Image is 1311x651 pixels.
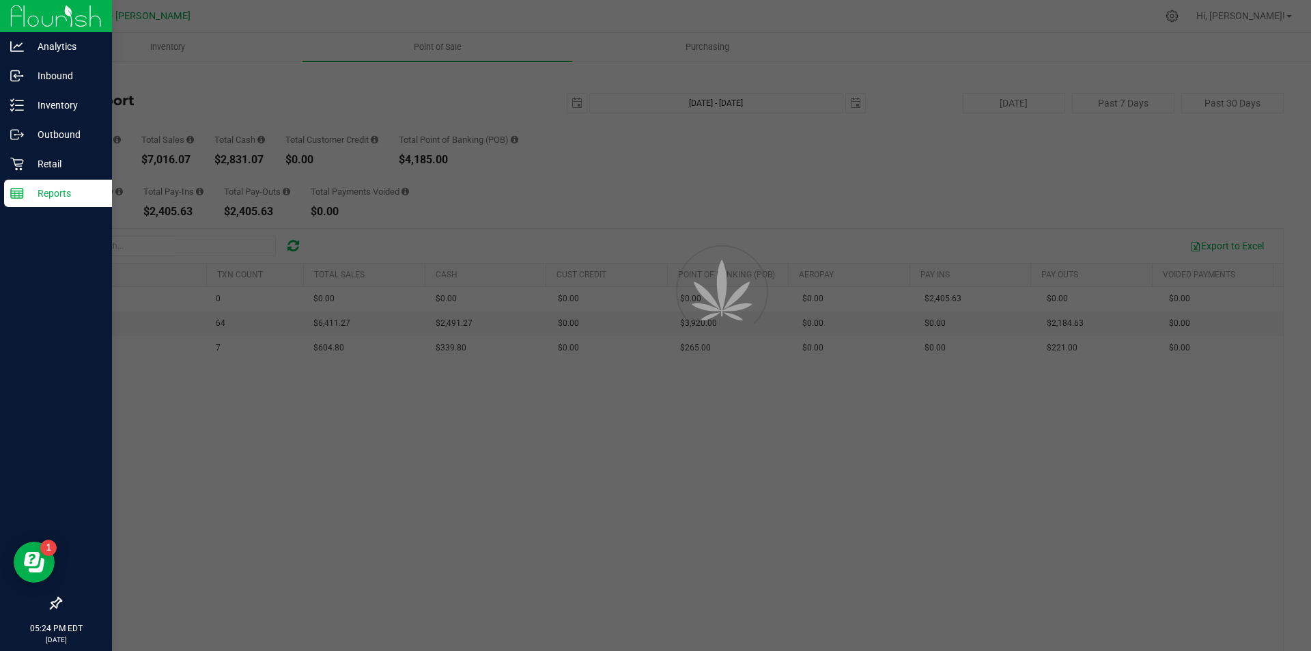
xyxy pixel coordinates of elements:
[24,185,106,202] p: Reports
[10,40,24,53] inline-svg: Analytics
[10,186,24,200] inline-svg: Reports
[24,68,106,84] p: Inbound
[40,540,57,556] iframe: Resource center unread badge
[10,157,24,171] inline-svg: Retail
[10,128,24,141] inline-svg: Outbound
[6,635,106,645] p: [DATE]
[24,156,106,172] p: Retail
[24,38,106,55] p: Analytics
[10,98,24,112] inline-svg: Inventory
[6,622,106,635] p: 05:24 PM EDT
[24,126,106,143] p: Outbound
[10,69,24,83] inline-svg: Inbound
[14,542,55,583] iframe: Resource center
[24,97,106,113] p: Inventory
